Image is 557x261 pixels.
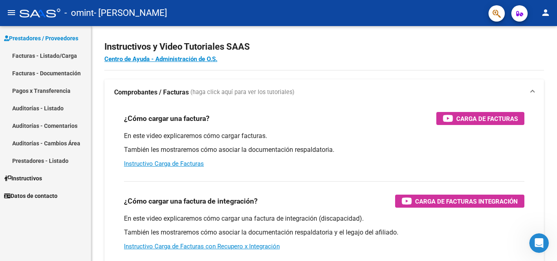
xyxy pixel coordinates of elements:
a: Instructivo Carga de Facturas [124,160,204,167]
h3: ¿Cómo cargar una factura de integración? [124,195,258,207]
a: Instructivo Carga de Facturas con Recupero x Integración [124,243,280,250]
h3: ¿Cómo cargar una factura? [124,113,210,124]
p: En este video explicaremos cómo cargar facturas. [124,132,524,140]
span: - [PERSON_NAME] [94,4,167,22]
span: - omint [64,4,94,22]
span: Instructivos [4,174,42,183]
h2: Instructivos y Video Tutoriales SAAS [104,39,544,55]
mat-icon: person [541,8,550,18]
button: Carga de Facturas [436,112,524,125]
p: También les mostraremos cómo asociar la documentación respaldatoria. [124,145,524,154]
mat-icon: menu [7,8,16,18]
mat-expansion-panel-header: Comprobantes / Facturas (haga click aquí para ver los tutoriales) [104,79,544,105]
span: Prestadores / Proveedores [4,34,78,43]
span: Carga de Facturas [456,114,518,124]
a: Centro de Ayuda - Administración de O.S. [104,55,217,63]
strong: Comprobantes / Facturas [114,88,189,97]
span: Carga de Facturas Integración [415,196,518,206]
span: Datos de contacto [4,191,57,200]
p: También les mostraremos cómo asociar la documentación respaldatoria y el legajo del afiliado. [124,228,524,237]
p: En este video explicaremos cómo cargar una factura de integración (discapacidad). [124,214,524,223]
span: (haga click aquí para ver los tutoriales) [190,88,294,97]
button: Carga de Facturas Integración [395,195,524,208]
iframe: Intercom live chat [529,233,549,253]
